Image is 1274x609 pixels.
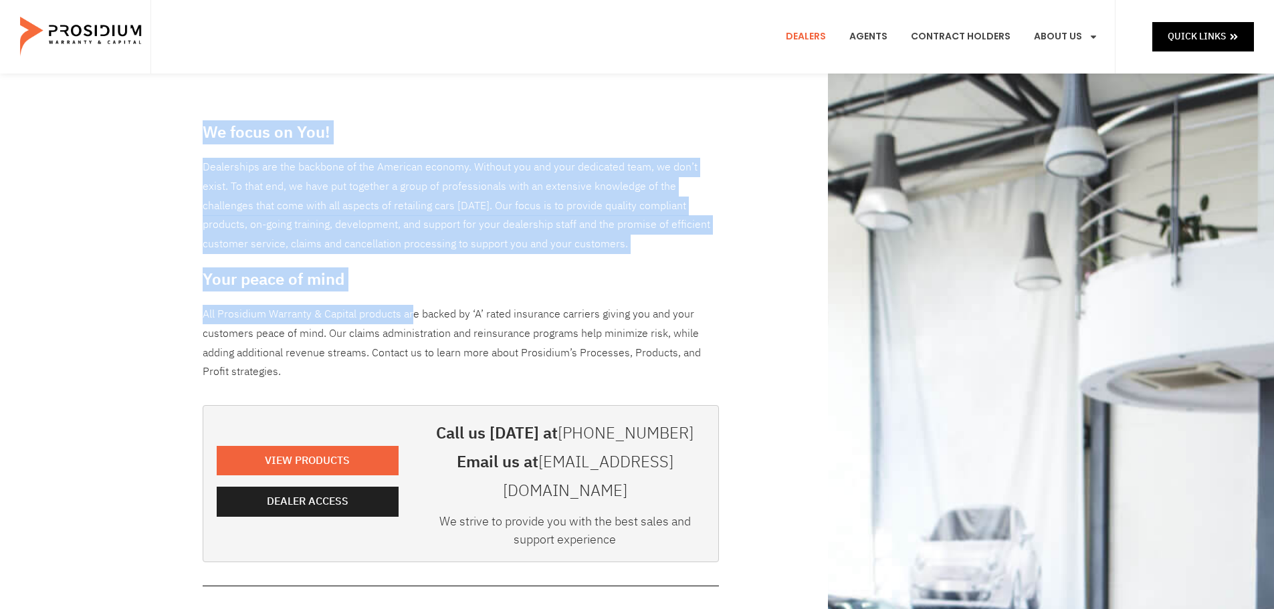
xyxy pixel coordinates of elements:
a: View Products [217,446,399,476]
span: Last Name [258,1,300,11]
a: [PHONE_NUMBER] [558,421,694,445]
a: Quick Links [1152,22,1254,51]
div: We strive to provide you with the best sales and support experience [425,512,705,555]
a: Agents [839,12,897,62]
p: All Prosidium Warranty & Capital products are backed by ‘A’ rated insurance carriers giving you a... [203,305,719,382]
a: About Us [1024,12,1108,62]
nav: Menu [776,12,1108,62]
span: View Products [265,451,350,471]
h3: Call us [DATE] at [425,419,705,448]
span: Quick Links [1168,28,1226,45]
h3: Your peace of mind [203,267,719,291]
a: [EMAIL_ADDRESS][DOMAIN_NAME] [503,450,673,503]
a: Dealers [776,12,836,62]
span: Dealer Access [267,492,348,511]
a: Contract Holders [901,12,1021,62]
div: Dealerships are the backbone of the American economy. Without you and your dedicated team, we don... [203,158,719,254]
h3: We focus on You! [203,120,719,144]
h3: Email us at [425,448,705,505]
a: Dealer Access [217,487,399,517]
